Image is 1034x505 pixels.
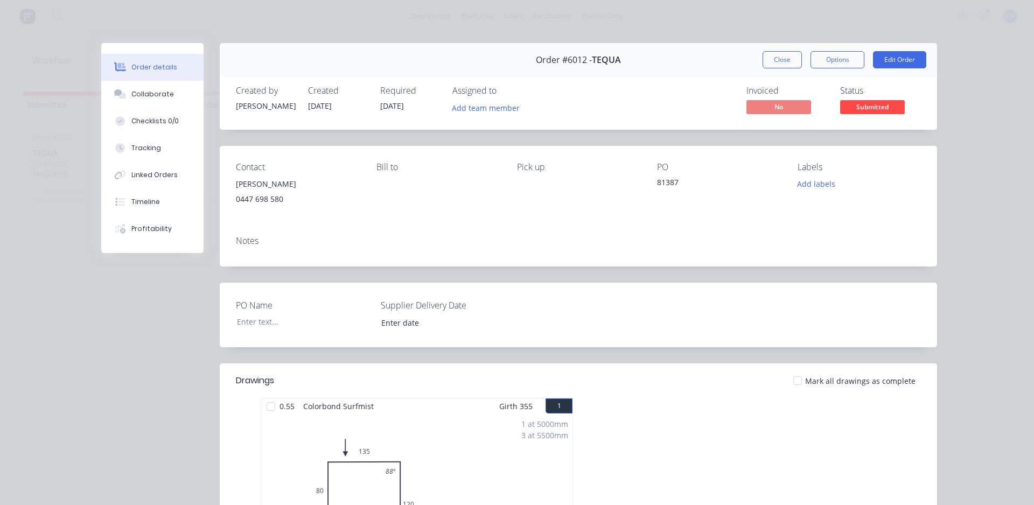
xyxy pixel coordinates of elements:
button: Options [811,51,864,68]
div: 81387 [657,177,780,192]
div: Contact [236,162,359,172]
span: 0.55 [275,398,299,414]
div: Bill to [376,162,500,172]
div: Required [380,86,439,96]
div: Labels [798,162,921,172]
div: Tracking [131,143,161,153]
button: 1 [546,398,572,413]
span: Girth 355 [499,398,533,414]
div: Collaborate [131,89,174,99]
div: Drawings [236,374,274,387]
span: No [746,100,811,114]
button: Timeline [101,188,204,215]
div: Notes [236,236,921,246]
div: Created [308,86,367,96]
label: Supplier Delivery Date [381,299,515,312]
button: Checklists 0/0 [101,108,204,135]
span: Order #6012 - [536,55,592,65]
span: [DATE] [308,101,332,111]
div: Status [840,86,921,96]
div: Profitability [131,224,172,234]
span: TEQUA [592,55,621,65]
label: PO Name [236,299,371,312]
button: Close [763,51,802,68]
button: Collaborate [101,81,204,108]
span: Mark all drawings as complete [805,375,916,387]
div: Assigned to [452,86,560,96]
div: Linked Orders [131,170,178,180]
div: 0447 698 580 [236,192,359,207]
div: 1 at 5000mm [521,418,568,430]
div: Checklists 0/0 [131,116,179,126]
div: 3 at 5500mm [521,430,568,441]
button: Add team member [446,100,526,115]
div: [PERSON_NAME] [236,100,295,111]
button: Submitted [840,100,905,116]
div: PO [657,162,780,172]
div: [PERSON_NAME] [236,177,359,192]
div: [PERSON_NAME]0447 698 580 [236,177,359,211]
span: Colorbond Surfmist [299,398,378,414]
button: Add labels [792,177,841,191]
button: Profitability [101,215,204,242]
input: Enter date [374,314,508,331]
div: Created by [236,86,295,96]
button: Order details [101,54,204,81]
div: Pick up [517,162,640,172]
div: Invoiced [746,86,827,96]
span: Submitted [840,100,905,114]
div: Order details [131,62,177,72]
div: Timeline [131,197,160,207]
button: Linked Orders [101,162,204,188]
button: Add team member [452,100,526,115]
span: [DATE] [380,101,404,111]
button: Tracking [101,135,204,162]
button: Edit Order [873,51,926,68]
